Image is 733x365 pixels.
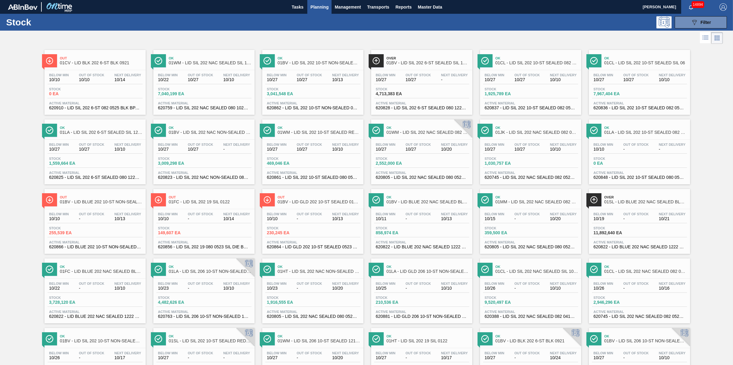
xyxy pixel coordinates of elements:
[60,269,143,274] span: 01FC - LID BLUE 202 NAC SEALED BLU 0322
[278,265,360,269] span: Ok
[481,57,489,65] img: Ícone
[604,130,687,135] span: 01LA - LID SIL 202 10-ST SEALED 082 0618 MNG 06
[675,16,727,28] button: Filter
[158,212,178,216] span: Below Min
[60,56,143,60] span: Out
[441,77,468,82] span: -
[376,143,395,146] span: Below Min
[40,115,149,184] a: ÍconeOk01LA - LID SIL 202 6-ST SEALED SIL 1222Below Min10/27Out Of Stock10/27Next Delivery10/10St...
[593,161,636,166] span: 0 EA
[593,245,685,249] span: 620822 - LID BLUE 202 NAC SEALED 1222 BLU DIE EPO
[550,216,577,221] span: 10/20
[659,73,685,77] span: Next Delivery
[49,157,92,160] span: Stock
[475,115,584,184] a: ÍconeOk01JK - LID SIL 202 NAC SEALED 082 0521 RED DIEBelow Min10/27Out Of Stock10/27Next Delivery...
[188,73,213,77] span: Out Of Stock
[405,77,431,82] span: 10/27
[386,126,469,130] span: Ok
[79,77,104,82] span: 10/10
[593,106,685,110] span: 620836 - LID SIL 202 10-ST SEALED 082 0523 SIL BA
[291,3,304,11] span: Tasks
[49,175,141,180] span: 620825 - LID SIL 202 6-ST SEALED 080 1222 SIL BPA
[79,282,104,285] span: Out Of Stock
[267,92,310,96] span: 3,041,548 EA
[158,161,201,166] span: 3,009,298 EA
[223,77,250,82] span: 10/10
[149,184,258,254] a: ÍconeOut01FC - LID SIL 202 19 SIL 0122Below Min10/10Out Of Stock-Next Delivery10/14Stock149,607 E...
[267,226,310,230] span: Stock
[155,196,162,204] img: Ícone
[60,130,143,135] span: 01LA - LID SIL 202 6-ST SEALED SIL 1222
[604,269,687,274] span: 01CL - LID SIL 202 NAC SEALED 082 0521 RED DIE
[263,126,271,134] img: Ícone
[485,231,528,235] span: 359,500 EA
[263,57,271,65] img: Ícone
[278,61,360,65] span: 01BV - LID SIL 202 10-ST NON-SEALED RE
[593,212,613,216] span: Below Min
[659,77,685,82] span: 10/10
[114,147,141,152] span: 10/10
[376,101,468,105] span: Active Material
[60,195,143,199] span: Out
[155,126,162,134] img: Ícone
[49,240,141,244] span: Active Material
[158,216,178,221] span: 10/10
[441,143,468,146] span: Next Delivery
[550,77,577,82] span: 10/10
[604,126,687,130] span: Ok
[475,184,584,254] a: ÍconeOk01MM - LID SIL 202 NAC SEALED 082 0521 RED DIEBelow Min10/15Out Of Stock-Next Delivery10/2...
[188,216,213,221] span: -
[366,254,475,323] a: ÍconeOk01LA - LID GLD 206 10-ST NON-SEALED 0121 GLD BABelow Min10/25Out Of Stock-Next Delivery10/...
[584,254,693,323] a: ÍconeOk01CL - LID SIL 202 NAC SEALED 082 0521 RED DIEBelow Min10/26Out Of Stock-Next Delivery10/1...
[332,73,359,77] span: Next Delivery
[514,143,540,146] span: Out Of Stock
[418,3,442,11] span: Master Data
[263,196,271,204] img: Ícone
[485,147,504,152] span: 10/27
[405,73,431,77] span: Out Of Stock
[681,3,701,11] button: Notifications
[475,254,584,323] a: ÍconeOk01CL - LID SIL 202 NAC SEALED SIL 1021Below Min10/26Out Of Stock-Next Delivery10/10Stock9,...
[158,147,178,152] span: 10/27
[158,245,250,249] span: 620856 - LID SIL 202 19 080 0523 SIL DIE BPANI MC
[267,147,286,152] span: 10/27
[550,147,577,152] span: 10/10
[49,143,69,146] span: Below Min
[376,171,468,175] span: Active Material
[258,184,366,254] a: ÍconeOut01BV - LID GLD 202 10-ST SEALED 0121 GLD BALL 0Below Min10/10Out Of Stock-Next Delivery10...
[223,147,250,152] span: -
[49,231,92,235] span: 255,539 EA
[593,87,636,91] span: Stock
[376,87,419,91] span: Stock
[441,212,468,216] span: Next Delivery
[485,161,528,166] span: 1,030,757 EA
[593,240,685,244] span: Active Material
[485,171,577,175] span: Active Material
[169,269,251,274] span: 01LA - LID SIL 206 10-ST NON-SEALED 1218 GRN 20
[441,282,468,285] span: Next Delivery
[366,115,475,184] a: ÍconeOk01WM - LID SIL 202 NAC SEALED 082 0521 RED DIEBelow Min10/27Out Of Stock10/27Next Delivery...
[79,216,104,221] span: -
[263,265,271,273] img: Ícone
[155,57,162,65] img: Ícone
[376,92,419,96] span: 4,713,383 EA
[169,56,251,60] span: Ok
[49,226,92,230] span: Stock
[386,56,469,60] span: Over
[372,57,380,65] img: Ícone
[60,126,143,130] span: Ok
[149,45,258,115] a: ÍconeOk01WM - LID SIL 202 NAC SEALED SIL 1021Below Min10/22Out Of Stock10/27Next Delivery10/10Sto...
[405,147,431,152] span: 10/27
[372,196,380,204] img: Ícone
[584,45,693,115] a: ÍconeOk01CL - LID SIL 202 10-ST SEALED SIL 06Below Min10/27Out Of Stock10/27Next Delivery10/10Sto...
[258,115,366,184] a: ÍconeOk01WM - LID SIL 202 10-ST SEALED RED DIBelow Min10/27Out Of Stock10/27Next Delivery10/10Sto...
[550,212,577,216] span: Next Delivery
[495,200,578,204] span: 01MM - LID SIL 202 NAC SEALED 082 0521 RED DIE
[49,106,141,110] span: 620910 - LID SIL 202 6-ST 082 0525 BLK BPANI NUTR
[278,130,360,135] span: 01WM - LID SIL 202 10-ST SEALED RED DI
[376,216,395,221] span: 10/11
[158,101,250,105] span: Active Material
[297,147,322,152] span: 10/27
[114,212,141,216] span: Next Delivery
[376,77,395,82] span: 10/27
